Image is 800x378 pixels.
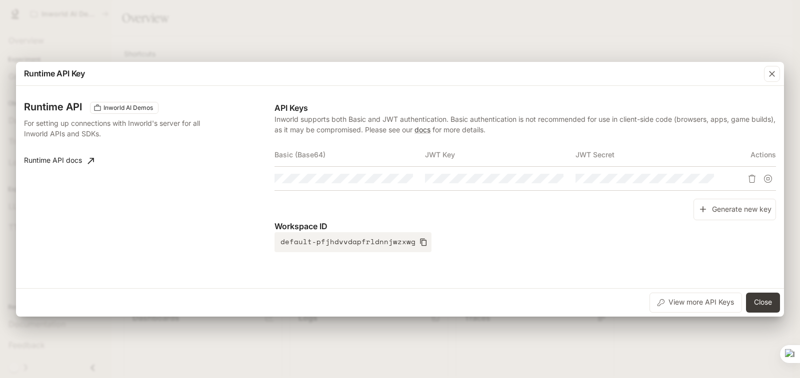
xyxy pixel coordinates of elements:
button: Generate new key [693,199,776,220]
th: JWT Key [425,143,575,167]
p: Runtime API Key [24,67,85,79]
th: Basic (Base64) [274,143,425,167]
p: Workspace ID [274,220,776,232]
span: Inworld AI Demos [99,103,157,112]
th: JWT Secret [575,143,726,167]
button: View more API Keys [649,293,742,313]
p: Inworld supports both Basic and JWT authentication. Basic authentication is not recommended for u... [274,114,776,135]
p: API Keys [274,102,776,114]
h3: Runtime API [24,102,82,112]
button: default-pfjhdvvdapfrldnnjwzxwg [274,232,431,252]
button: Suspend API key [760,171,776,187]
th: Actions [726,143,776,167]
a: docs [414,125,430,134]
a: Runtime API docs [20,151,98,171]
div: These keys will apply to your current workspace only [90,102,158,114]
button: Close [746,293,780,313]
button: Delete API key [744,171,760,187]
p: For setting up connections with Inworld's server for all Inworld APIs and SDKs. [24,118,206,139]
